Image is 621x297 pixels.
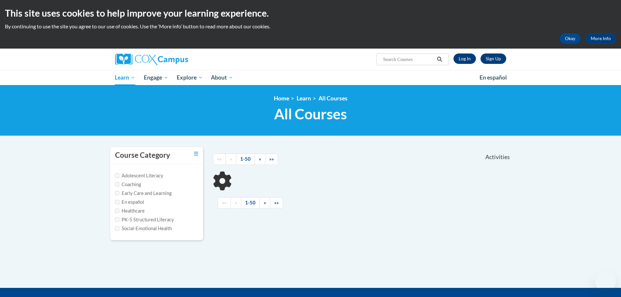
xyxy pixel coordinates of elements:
[115,225,172,232] label: Social-Emotional Health
[475,71,511,84] a: En español
[115,226,119,230] input: Checkbox for Options
[270,197,283,209] a: End
[230,197,241,209] a: Previous
[218,197,231,209] a: Begining
[115,217,119,222] input: Checkbox for Options
[485,154,510,161] span: Activities
[259,156,261,162] span: »
[222,200,227,205] span: ««
[115,181,141,188] label: Coaching
[115,150,170,160] h3: Course Category
[211,74,233,82] span: About
[297,95,311,102] a: Learn
[435,55,444,63] button: Search
[115,207,145,215] label: Healthcare
[111,70,140,85] a: Learn
[115,191,119,195] input: Checkbox for Options
[177,74,203,82] span: Explore
[274,95,289,102] a: Home
[274,105,347,123] span: All Courses
[269,156,274,162] span: »»
[318,95,347,102] a: All Courses
[115,190,171,197] label: Early Care and Learning
[480,74,507,81] span: En español
[115,216,174,223] label: PK-5 Structured Literacy
[274,200,279,205] span: »»
[241,197,260,209] a: 1-50
[585,33,616,44] a: More Info
[115,200,119,204] input: Checkbox for Options
[115,53,239,65] a: Cox Campus
[481,53,506,64] a: Register
[5,23,616,30] p: By continuing to use the site you agree to our use of cookies. Use the ‘More info’ button to read...
[453,53,476,64] a: Log In
[115,172,163,179] label: Adolescent Literacy
[235,200,237,205] span: «
[115,209,119,213] input: Checkbox for Options
[226,154,236,165] a: Previous
[213,154,226,165] a: Begining
[115,199,144,206] label: En español
[140,70,172,85] a: Engage
[236,154,255,165] a: 1-50
[265,154,278,165] a: End
[115,74,135,82] span: Learn
[144,74,168,82] span: Engage
[105,70,516,85] div: Main menu
[5,7,616,20] h2: This site uses cookies to help improve your learning experience.
[595,271,616,292] iframe: Button to launch messaging window
[115,53,188,65] img: Cox Campus
[264,200,266,205] span: »
[382,55,435,63] input: Search Courses
[207,70,237,85] a: About
[230,156,232,162] span: «
[194,150,198,157] a: Toggle collapse
[259,197,270,209] a: Next
[560,33,581,44] button: Okay
[217,156,222,162] span: ««
[172,70,207,85] a: Explore
[115,173,119,178] input: Checkbox for Options
[255,154,265,165] a: Next
[115,182,119,186] input: Checkbox for Options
